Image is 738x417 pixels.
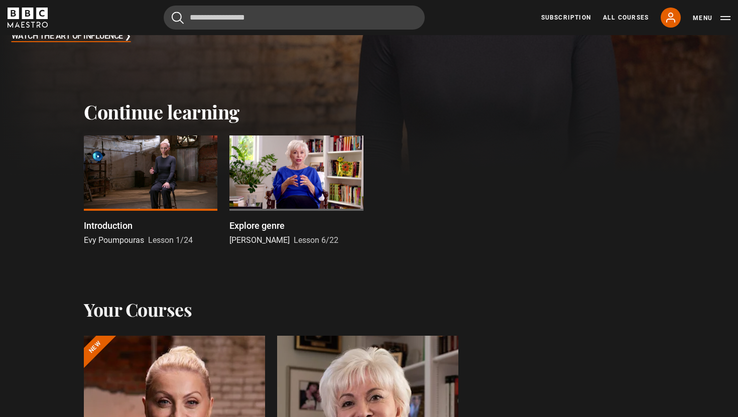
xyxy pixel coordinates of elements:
[229,135,363,246] a: Explore genre [PERSON_NAME] Lesson 6/22
[164,6,425,30] input: Search
[8,8,48,28] svg: BBC Maestro
[148,235,193,245] span: Lesson 1/24
[693,13,730,23] button: Toggle navigation
[172,12,184,24] button: Submit the search query
[84,219,133,232] p: Introduction
[229,235,290,245] span: [PERSON_NAME]
[84,135,217,246] a: Introduction Evy Poumpouras Lesson 1/24
[84,100,654,123] h2: Continue learning
[12,29,131,44] h3: Watch The Art of Influence ❯
[84,235,144,245] span: Evy Poumpouras
[84,299,192,320] h2: Your Courses
[294,235,338,245] span: Lesson 6/22
[229,219,285,232] p: Explore genre
[541,13,591,22] a: Subscription
[603,13,649,22] a: All Courses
